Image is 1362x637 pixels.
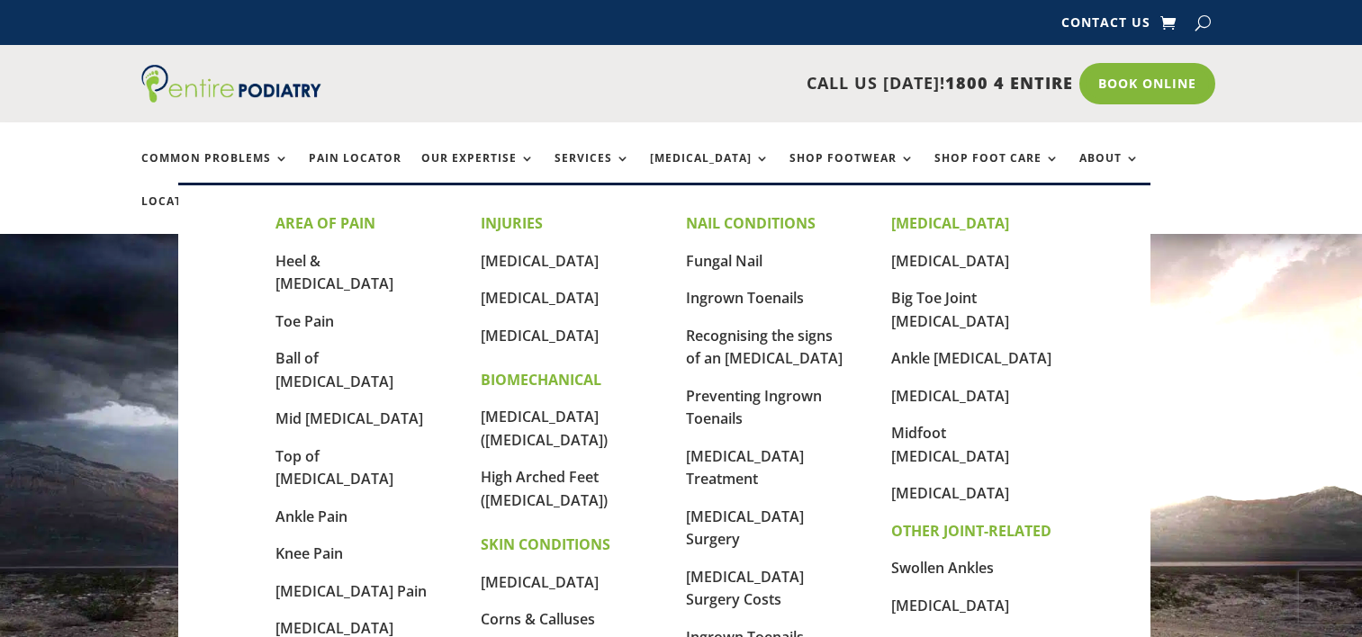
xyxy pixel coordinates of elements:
a: [MEDICAL_DATA] [891,251,1009,271]
strong: AREA OF PAIN [275,213,375,233]
a: Fungal Nail [686,251,762,271]
a: About [1079,152,1140,191]
a: Toe Pain [275,311,334,331]
a: Top of [MEDICAL_DATA] [275,446,393,489]
a: [MEDICAL_DATA] [891,596,1009,615]
a: Ankle [MEDICAL_DATA] [891,348,1051,368]
strong: BIOMECHANICAL [481,370,601,390]
strong: OTHER JOINT-RELATED [891,521,1051,541]
a: [MEDICAL_DATA] Pain [275,581,427,601]
a: Pain Locator [309,152,401,191]
a: Entire Podiatry [141,88,321,106]
a: [MEDICAL_DATA] [891,386,1009,406]
strong: SKIN CONDITIONS [481,534,610,554]
strong: INJURIES [481,213,543,233]
span: 1800 4 ENTIRE [945,72,1073,94]
a: High Arched Feet ([MEDICAL_DATA]) [481,467,608,510]
strong: [MEDICAL_DATA] [891,213,1009,233]
a: Shop Foot Care [934,152,1060,191]
img: logo (1) [141,65,321,103]
a: Locations [141,195,231,234]
a: Ingrown Toenails [686,288,804,308]
a: [MEDICAL_DATA] [481,251,599,271]
p: CALL US [DATE]! [391,72,1073,95]
a: Ball of [MEDICAL_DATA] [275,348,393,391]
a: Mid [MEDICAL_DATA] [275,408,423,428]
a: Recognising the signs of an [MEDICAL_DATA] [686,326,843,369]
a: [MEDICAL_DATA] [481,288,599,308]
a: [MEDICAL_DATA] [891,483,1009,503]
a: Our Expertise [421,152,535,191]
a: [MEDICAL_DATA] [481,572,599,592]
a: Services [555,152,630,191]
a: Knee Pain [275,543,343,563]
a: Heel & [MEDICAL_DATA] [275,251,393,294]
a: [MEDICAL_DATA] Surgery Costs [686,567,804,610]
a: Shop Footwear [789,152,915,191]
a: Midfoot [MEDICAL_DATA] [891,423,1009,466]
a: [MEDICAL_DATA] Treatment [686,446,804,489]
a: [MEDICAL_DATA] ([MEDICAL_DATA]) [481,407,608,450]
strong: NAIL CONDITIONS [686,213,816,233]
a: Book Online [1079,63,1215,104]
a: [MEDICAL_DATA] [481,326,599,345]
a: Common Problems [141,152,289,191]
a: [MEDICAL_DATA] [650,152,770,191]
a: Corns & Calluses [481,609,595,629]
a: Ankle Pain [275,507,347,526]
a: Swollen Ankles [891,558,994,578]
a: Contact Us [1061,16,1150,36]
a: [MEDICAL_DATA] Surgery [686,507,804,550]
a: Preventing Ingrown Toenails [686,386,822,429]
a: Big Toe Joint [MEDICAL_DATA] [891,288,1009,331]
